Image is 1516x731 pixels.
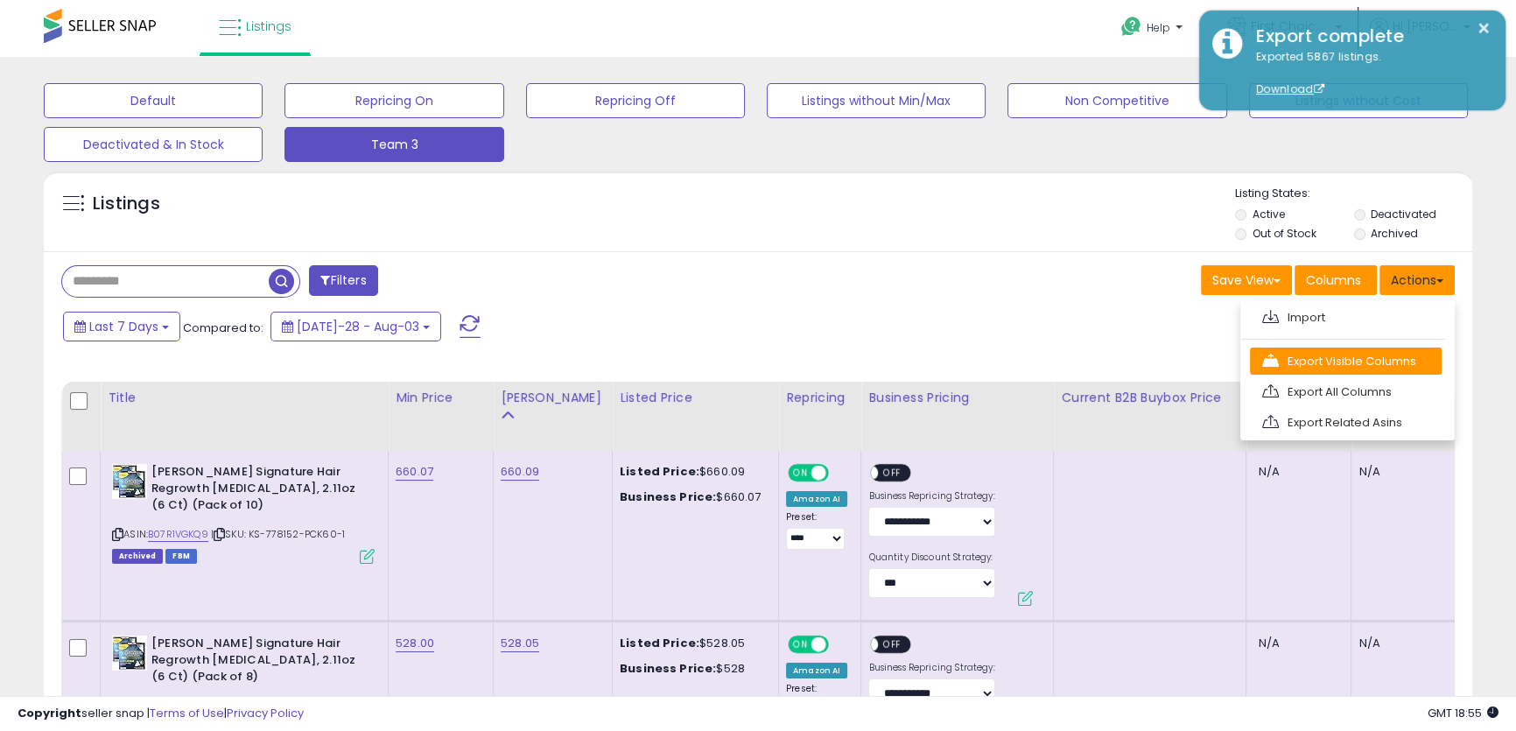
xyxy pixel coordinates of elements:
[1250,304,1442,331] a: Import
[1107,3,1200,57] a: Help
[879,466,907,481] span: OFF
[1371,207,1436,221] label: Deactivated
[396,389,486,407] div: Min Price
[44,127,263,162] button: Deactivated & In Stock
[826,466,854,481] span: OFF
[501,389,605,407] div: [PERSON_NAME]
[786,491,847,507] div: Amazon AI
[620,463,699,480] b: Listed Price:
[620,660,716,677] b: Business Price:
[1258,635,1279,651] span: N/A
[112,464,375,561] div: ASIN:
[620,489,716,505] b: Business Price:
[1250,409,1442,436] a: Export Related Asins
[620,661,765,677] div: $528
[790,466,811,481] span: ON
[1201,265,1292,295] button: Save View
[767,83,986,118] button: Listings without Min/Max
[63,312,180,341] button: Last 7 Days
[501,635,539,652] a: 528.05
[1258,463,1279,480] span: N/A
[396,635,434,652] a: 528.00
[284,83,503,118] button: Repricing On
[786,389,853,407] div: Repricing
[151,636,364,689] b: [PERSON_NAME] Signature Hair Regrowth [MEDICAL_DATA], 2.11oz (6 Ct) (Pack of 8)
[1358,636,1442,651] div: N/A
[1477,18,1491,39] button: ×
[270,312,441,341] button: [DATE]-28 - Aug-03
[1147,20,1170,35] span: Help
[1358,464,1442,480] div: N/A
[227,705,304,721] a: Privacy Policy
[790,637,811,652] span: ON
[1250,378,1442,405] a: Export All Columns
[1306,271,1361,289] span: Columns
[868,490,995,503] label: Business Repricing Strategy:
[150,705,224,721] a: Terms of Use
[826,637,854,652] span: OFF
[620,489,765,505] div: $660.07
[18,705,81,721] strong: Copyright
[1120,16,1142,38] i: Get Help
[1252,226,1316,241] label: Out of Stock
[1007,83,1226,118] button: Non Competitive
[44,83,263,118] button: Default
[1256,81,1324,96] a: Download
[786,663,847,678] div: Amazon AI
[868,552,995,564] label: Quantity Discount Strategy:
[183,320,263,336] span: Compared to:
[297,318,419,335] span: [DATE]-28 - Aug-03
[165,549,197,564] span: FBM
[108,389,381,407] div: Title
[112,636,147,671] img: 51NnbmSVkYL._SL40_.jpg
[1295,265,1377,295] button: Columns
[112,549,163,564] span: Listings that have been deleted from Seller Central
[396,463,433,481] a: 660.07
[93,192,160,216] h5: Listings
[112,464,147,499] img: 51NnbmSVkYL._SL40_.jpg
[211,527,345,541] span: | SKU: KS-778152-PCK60-1
[501,463,539,481] a: 660.09
[1250,348,1442,375] a: Export Visible Columns
[1243,49,1492,98] div: Exported 5867 listings.
[786,511,847,551] div: Preset:
[526,83,745,118] button: Repricing Off
[18,706,304,722] div: seller snap | |
[309,265,377,296] button: Filters
[284,127,503,162] button: Team 3
[620,389,771,407] div: Listed Price
[868,662,995,674] label: Business Repricing Strategy:
[151,464,364,517] b: [PERSON_NAME] Signature Hair Regrowth [MEDICAL_DATA], 2.11oz (6 Ct) (Pack of 10)
[620,636,765,651] div: $528.05
[879,637,907,652] span: OFF
[246,18,291,35] span: Listings
[148,527,208,542] a: B07R1VGKQ9
[89,318,158,335] span: Last 7 Days
[1371,226,1418,241] label: Archived
[620,635,699,651] b: Listed Price:
[1428,705,1498,721] span: 2025-08-11 18:55 GMT
[786,683,847,722] div: Preset:
[1235,186,1472,202] p: Listing States:
[1061,389,1239,407] div: Current B2B Buybox Price
[1243,24,1492,49] div: Export complete
[1379,265,1455,295] button: Actions
[620,464,765,480] div: $660.09
[1252,207,1284,221] label: Active
[868,389,1046,407] div: Business Pricing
